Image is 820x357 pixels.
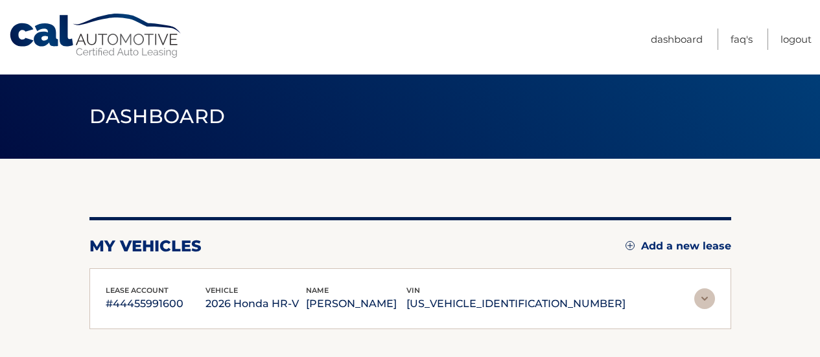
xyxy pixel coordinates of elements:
span: vehicle [205,286,238,295]
p: #44455991600 [106,295,206,313]
span: Dashboard [89,104,226,128]
a: Add a new lease [626,240,731,253]
h2: my vehicles [89,236,202,256]
p: [PERSON_NAME] [306,295,406,313]
p: 2026 Honda HR-V [205,295,306,313]
p: [US_VEHICLE_IDENTIFICATION_NUMBER] [406,295,626,313]
img: add.svg [626,241,635,250]
span: lease account [106,286,169,295]
a: Logout [780,29,812,50]
img: accordion-rest.svg [694,288,715,309]
span: vin [406,286,420,295]
a: Dashboard [651,29,703,50]
a: Cal Automotive [8,13,183,59]
a: FAQ's [731,29,753,50]
span: name [306,286,329,295]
